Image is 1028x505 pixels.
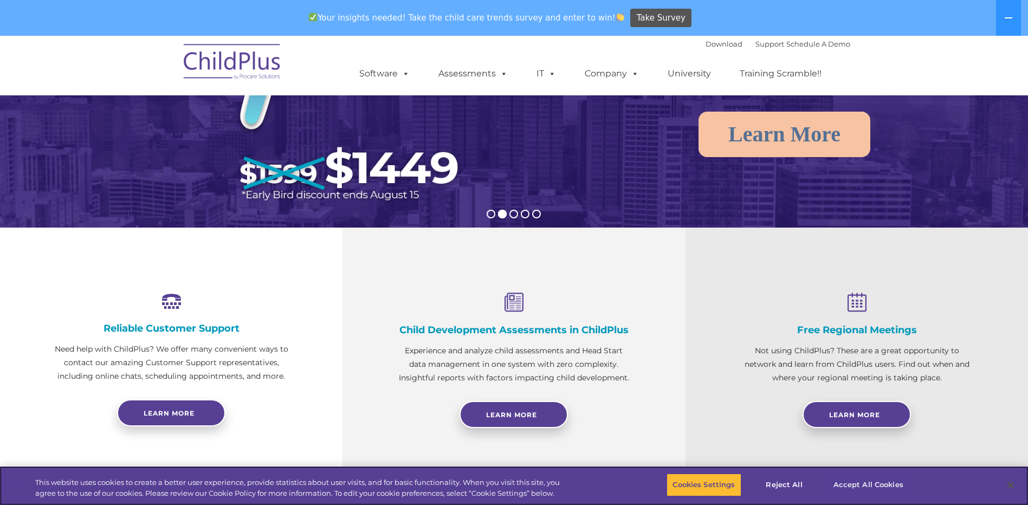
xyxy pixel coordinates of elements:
[630,9,691,28] a: Take Survey
[699,112,870,157] a: Learn More
[428,63,519,85] a: Assessments
[178,36,287,90] img: ChildPlus by Procare Solutions
[827,474,909,496] button: Accept All Cookies
[397,344,631,385] p: Experience and analyze child assessments and Head Start data management in one system with zero c...
[803,401,911,428] a: Learn More
[144,409,195,417] span: Learn more
[348,63,421,85] a: Software
[729,63,832,85] a: Training Scramble!!
[54,322,288,334] h4: Reliable Customer Support
[35,477,565,498] div: This website uses cookies to create a better user experience, provide statistics about user visit...
[740,324,974,336] h4: Free Regional Meetings
[486,411,537,419] span: Learn More
[637,9,686,28] span: Take Survey
[54,342,288,383] p: Need help with ChildPlus? We offer many convenient ways to contact our amazing Customer Support r...
[305,7,629,28] span: Your insights needed! Take the child care trends survey and enter to win!
[751,474,818,496] button: Reject All
[151,116,197,124] span: Phone number
[309,13,317,21] img: ✅
[786,40,850,48] a: Schedule A Demo
[574,63,650,85] a: Company
[740,344,974,385] p: Not using ChildPlus? These are a great opportunity to network and learn from ChildPlus users. Fin...
[117,399,225,426] a: Learn more
[460,401,568,428] a: Learn More
[706,40,850,48] font: |
[706,40,742,48] a: Download
[999,473,1023,497] button: Close
[829,411,880,419] span: Learn More
[755,40,784,48] a: Support
[657,63,722,85] a: University
[397,324,631,336] h4: Child Development Assessments in ChildPlus
[526,63,567,85] a: IT
[151,72,184,80] span: Last name
[616,13,624,21] img: 👏
[667,474,741,496] button: Cookies Settings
